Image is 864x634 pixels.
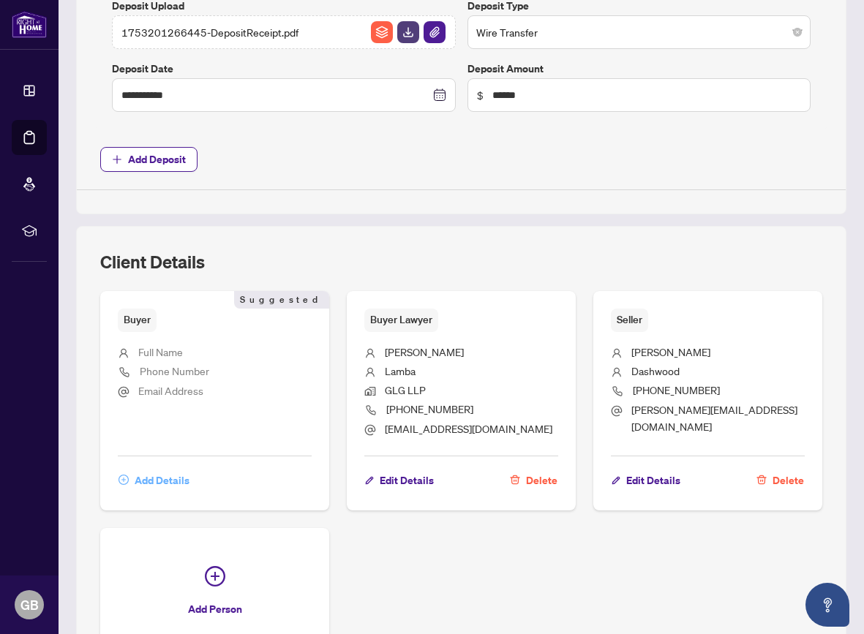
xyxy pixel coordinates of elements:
span: Add Details [135,469,189,492]
span: Edit Details [626,469,680,492]
span: [PERSON_NAME] [385,345,464,358]
span: GLG LLP [385,383,426,396]
label: Deposit Amount [467,61,811,77]
span: GB [20,595,39,615]
button: File Attachement [423,20,446,44]
button: Delete [756,468,805,493]
span: Suggested [234,291,329,309]
button: File Download [397,20,420,44]
img: File Download [397,21,419,43]
button: Add Details [118,468,190,493]
button: Add Deposit [100,147,198,172]
span: $ [477,87,484,103]
span: [PHONE_NUMBER] [386,402,473,415]
span: Full Name [138,345,183,358]
span: plus-circle [205,566,225,586]
span: Buyer Lawyer [364,309,438,331]
span: Dashwood [631,364,680,377]
span: [EMAIL_ADDRESS][DOMAIN_NAME] [385,422,552,435]
span: plus [112,154,122,165]
button: File Archive [370,20,394,44]
span: close-circle [793,28,802,37]
span: Email Address [138,384,203,397]
span: Edit Details [380,469,434,492]
span: Seller [611,309,648,331]
span: Lamba [385,364,416,377]
span: plus-circle [119,475,129,485]
button: Open asap [805,583,849,627]
button: Edit Details [611,468,681,493]
h2: Client Details [100,250,205,273]
img: File Archive [371,21,393,43]
button: Delete [509,468,558,493]
img: logo [12,11,47,38]
span: Buyer [118,309,157,331]
label: Deposit Date [112,61,456,77]
span: Delete [526,469,557,492]
img: File Attachement [424,21,446,43]
span: Wire Transfer [476,18,803,46]
span: Add Deposit [128,148,186,171]
span: Delete [773,469,804,492]
span: [PERSON_NAME] [631,345,710,358]
span: [PHONE_NUMBER] [633,383,720,396]
span: Phone Number [140,364,209,377]
span: [PERSON_NAME][EMAIL_ADDRESS][DOMAIN_NAME] [631,403,797,433]
span: Add Person [188,597,242,621]
span: 1753201266445-DepositReceipt.pdfFile ArchiveFile DownloadFile Attachement [112,15,456,49]
button: Edit Details [364,468,435,493]
span: 1753201266445-DepositReceipt.pdf [121,24,298,40]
